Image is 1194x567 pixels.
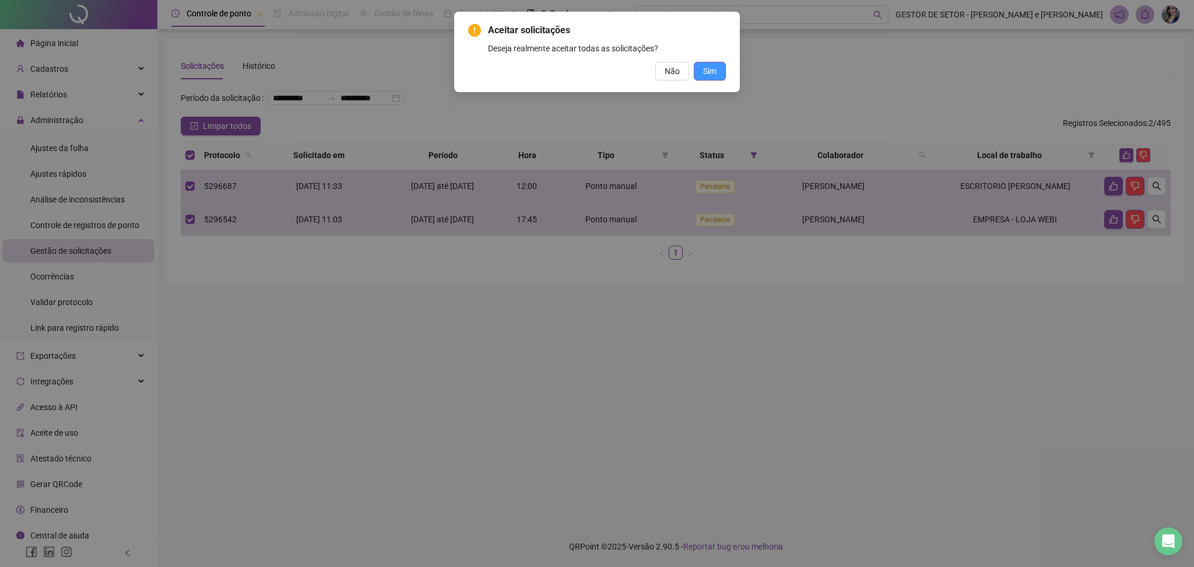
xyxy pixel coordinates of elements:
[694,62,726,80] button: Sim
[703,65,717,78] span: Sim
[655,62,689,80] button: Não
[468,24,481,37] span: exclamation-circle
[488,42,726,55] div: Deseja realmente aceitar todas as solicitações?
[665,65,680,78] span: Não
[1154,527,1182,555] div: Open Intercom Messenger
[488,23,726,37] span: Aceitar solicitações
